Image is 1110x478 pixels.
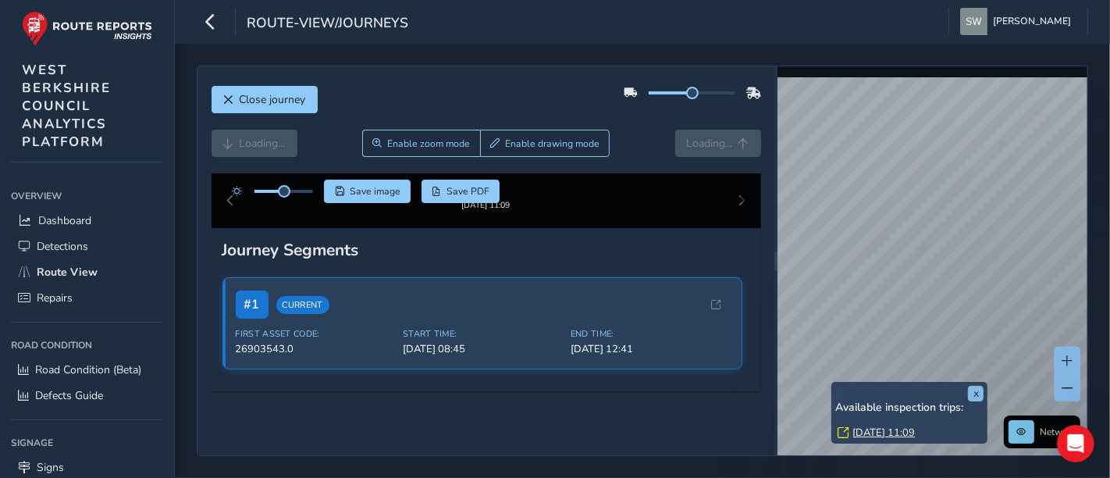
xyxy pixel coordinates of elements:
[236,341,394,352] span: First Asset Code:
[11,383,163,408] a: Defects Guide
[236,355,394,369] span: 26903543.0
[37,239,88,254] span: Detections
[222,251,750,273] div: Journey Segments
[324,180,411,203] button: Save
[35,362,141,377] span: Road Condition (Beta)
[212,86,318,113] button: Close journey
[236,303,269,331] span: # 1
[247,13,408,35] span: route-view/journeys
[446,185,489,198] span: Save PDF
[11,285,163,311] a: Repairs
[11,234,163,259] a: Detections
[993,8,1071,35] span: [PERSON_NAME]
[11,357,163,383] a: Road Condition (Beta)
[11,259,163,285] a: Route View
[11,334,163,357] div: Road Condition
[37,460,64,475] span: Signs
[960,8,987,35] img: diamond-layout
[1057,425,1094,462] iframe: Intercom live chat
[480,130,610,157] button: Draw
[835,401,984,415] h6: Available inspection trips:
[22,11,152,46] img: rr logo
[11,431,163,455] div: Signage
[387,137,470,150] span: Enable zoom mode
[960,8,1076,35] button: [PERSON_NAME]
[11,184,163,208] div: Overview
[37,291,73,305] span: Repairs
[852,426,915,440] a: [DATE] 11:09
[276,309,329,326] span: Current
[35,388,103,403] span: Defects Guide
[37,265,98,280] span: Route View
[362,130,480,157] button: Zoom
[439,197,534,212] img: Thumbnail frame
[350,185,400,198] span: Save image
[403,355,561,369] span: [DATE] 08:45
[22,61,111,151] span: WEST BERKSHIRE COUNCIL ANALYTICS PLATFORM
[439,212,534,223] div: [DATE] 11:09
[240,92,306,107] span: Close journey
[505,137,599,150] span: Enable drawing mode
[38,213,91,228] span: Dashboard
[571,355,729,369] span: [DATE] 12:41
[968,386,984,401] button: x
[403,341,561,352] span: Start Time:
[11,208,163,234] a: Dashboard
[1040,426,1076,438] span: Network
[422,180,500,203] button: PDF
[571,341,729,352] span: End Time:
